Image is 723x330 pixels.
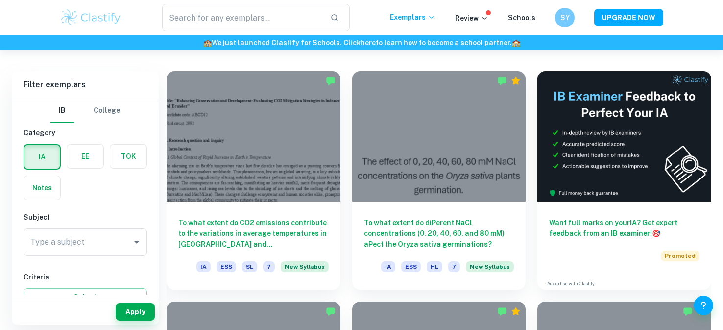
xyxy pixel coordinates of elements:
[352,71,526,290] a: To what extent do diPerent NaCl concentrations (0, 20, 40, 60, and 80 mM) aPect the Oryza sativa ...
[281,261,329,278] div: Starting from the May 2026 session, the ESS IA requirements have changed. We created this exempla...
[24,145,60,169] button: IA
[559,12,571,23] h6: SY
[242,261,257,272] span: SL
[60,8,122,27] img: Clastify logo
[694,296,713,315] button: Help and Feedback
[512,39,520,47] span: 🏫
[24,212,147,223] h6: Subject
[217,261,236,272] span: ESS
[497,306,507,316] img: Marked
[537,71,711,202] img: Thumbnail
[130,235,144,249] button: Open
[511,306,521,316] div: Premium
[24,127,147,138] h6: Category
[24,288,147,306] button: Select
[50,99,74,123] button: IB
[167,71,340,290] a: To what extent do CO2 emissions contribute to the variations in average temperatures in [GEOGRAPH...
[652,229,660,237] span: 🎯
[466,261,514,272] span: New Syllabus
[455,13,488,24] p: Review
[466,261,514,278] div: Starting from the May 2026 session, the ESS IA requirements have changed. We created this exempla...
[537,71,711,290] a: Want full marks on yourIA? Get expert feedback from an IB examiner!PromotedAdvertise with Clastify
[511,76,521,86] div: Premium
[24,176,60,200] button: Notes
[12,71,159,99] h6: Filter exemplars
[281,261,329,272] span: New Syllabus
[661,251,699,261] span: Promoted
[203,39,212,47] span: 🏫
[116,303,155,321] button: Apply
[401,261,421,272] span: ESS
[381,261,395,272] span: IA
[361,39,376,47] a: here
[326,76,336,86] img: Marked
[178,217,329,250] h6: To what extent do CO2 emissions contribute to the variations in average temperatures in [GEOGRAPH...
[326,306,336,316] img: Marked
[555,8,575,27] button: SY
[427,261,442,272] span: HL
[547,280,595,287] a: Advertise with Clastify
[2,37,721,48] h6: We just launched Clastify for Schools. Click to learn how to become a school partner.
[390,12,435,23] p: Exemplars
[162,4,322,31] input: Search for any exemplars...
[594,9,663,26] button: UPGRADE NOW
[94,99,120,123] button: College
[549,217,699,239] h6: Want full marks on your IA ? Get expert feedback from an IB examiner!
[364,217,514,250] h6: To what extent do diPerent NaCl concentrations (0, 20, 40, 60, and 80 mM) aPect the Oryza sativa ...
[67,145,103,168] button: EE
[448,261,460,272] span: 7
[50,99,120,123] div: Filter type choice
[497,76,507,86] img: Marked
[508,14,535,22] a: Schools
[196,261,211,272] span: IA
[263,261,275,272] span: 7
[697,306,706,316] div: Premium
[683,306,693,316] img: Marked
[24,272,147,282] h6: Criteria
[110,145,146,168] button: TOK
